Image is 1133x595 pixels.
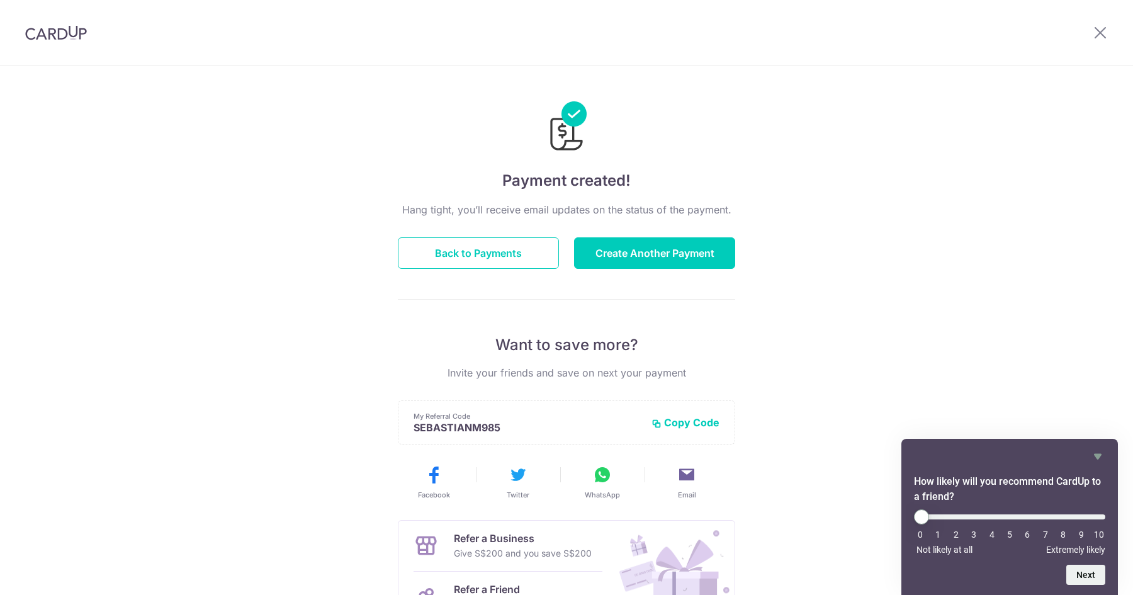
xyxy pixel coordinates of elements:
[507,490,529,500] span: Twitter
[950,530,962,540] li: 2
[678,490,696,500] span: Email
[398,169,735,192] h4: Payment created!
[398,237,559,269] button: Back to Payments
[25,25,87,40] img: CardUp
[414,421,641,434] p: SEBASTIANM985
[454,531,592,546] p: Refer a Business
[414,411,641,421] p: My Referral Code
[914,509,1105,555] div: How likely will you recommend CardUp to a friend? Select an option from 0 to 10, with 0 being Not...
[397,465,471,500] button: Facebook
[916,545,972,555] span: Not likely at all
[1066,565,1105,585] button: Next question
[398,335,735,355] p: Want to save more?
[1093,530,1105,540] li: 10
[418,490,450,500] span: Facebook
[398,365,735,380] p: Invite your friends and save on next your payment
[914,474,1105,504] h2: How likely will you recommend CardUp to a friend? Select an option from 0 to 10, with 0 being Not...
[914,449,1105,585] div: How likely will you recommend CardUp to a friend? Select an option from 0 to 10, with 0 being Not...
[651,416,719,429] button: Copy Code
[1090,449,1105,464] button: Hide survey
[932,530,944,540] li: 1
[585,490,620,500] span: WhatsApp
[1039,530,1052,540] li: 7
[986,530,998,540] li: 4
[565,465,640,500] button: WhatsApp
[914,530,927,540] li: 0
[1003,530,1016,540] li: 5
[1057,530,1069,540] li: 8
[650,465,724,500] button: Email
[967,530,980,540] li: 3
[398,202,735,217] p: Hang tight, you’ll receive email updates on the status of the payment.
[481,465,555,500] button: Twitter
[1021,530,1034,540] li: 6
[1046,545,1105,555] span: Extremely likely
[574,237,735,269] button: Create Another Payment
[454,546,592,561] p: Give S$200 and you save S$200
[546,101,587,154] img: Payments
[1075,530,1088,540] li: 9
